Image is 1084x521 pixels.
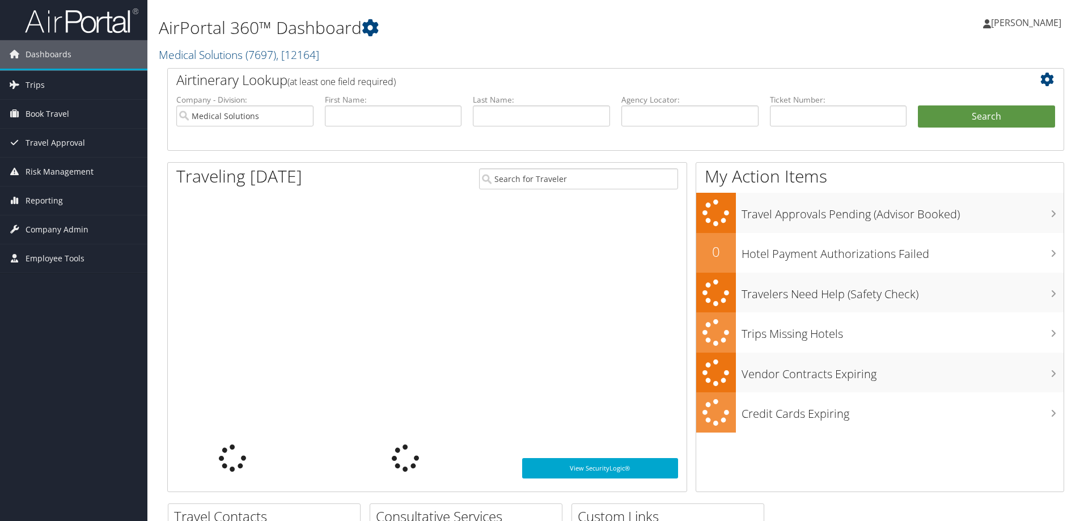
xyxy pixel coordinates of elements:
a: Vendor Contracts Expiring [696,353,1064,393]
a: [PERSON_NAME] [983,6,1073,40]
label: First Name: [325,94,462,105]
h3: Hotel Payment Authorizations Failed [742,240,1064,262]
h2: Airtinerary Lookup [176,70,980,90]
label: Agency Locator: [621,94,759,105]
a: Credit Cards Expiring [696,392,1064,433]
a: View SecurityLogic® [522,458,678,478]
span: [PERSON_NAME] [991,16,1061,29]
a: Travelers Need Help (Safety Check) [696,273,1064,313]
h3: Credit Cards Expiring [742,400,1064,422]
h1: AirPortal 360™ Dashboard [159,16,768,40]
span: Risk Management [26,158,94,186]
span: Company Admin [26,215,88,244]
span: Trips [26,71,45,99]
span: Employee Tools [26,244,84,273]
a: Travel Approvals Pending (Advisor Booked) [696,193,1064,233]
h1: My Action Items [696,164,1064,188]
span: Dashboards [26,40,71,69]
label: Company - Division: [176,94,314,105]
span: Reporting [26,187,63,215]
span: ( 7697 ) [245,47,276,62]
span: Travel Approval [26,129,85,157]
h3: Vendor Contracts Expiring [742,361,1064,382]
h2: 0 [696,242,736,261]
img: airportal-logo.png [25,7,138,34]
h1: Traveling [DATE] [176,164,302,188]
label: Last Name: [473,94,610,105]
h3: Trips Missing Hotels [742,320,1064,342]
span: , [ 12164 ] [276,47,319,62]
span: Book Travel [26,100,69,128]
label: Ticket Number: [770,94,907,105]
a: Trips Missing Hotels [696,312,1064,353]
h3: Travelers Need Help (Safety Check) [742,281,1064,302]
input: Search for Traveler [479,168,678,189]
a: 0Hotel Payment Authorizations Failed [696,233,1064,273]
h3: Travel Approvals Pending (Advisor Booked) [742,201,1064,222]
a: Medical Solutions [159,47,319,62]
span: (at least one field required) [287,75,396,88]
button: Search [918,105,1055,128]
